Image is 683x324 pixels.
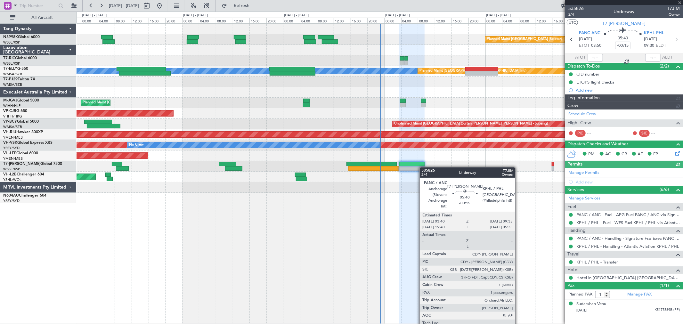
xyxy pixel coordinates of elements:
span: ETOT [579,43,590,49]
a: WIHH/HLP [3,103,21,108]
span: ALDT [662,54,673,61]
a: PANC / ANC - Handling - Signature Fso Exec PANC / ANC [576,236,680,241]
span: 09:30 [644,43,654,49]
div: 12:00 [435,18,452,23]
span: Pax [567,282,574,289]
div: Planned Maint [GEOGRAPHIC_DATA] (Seletar) [83,98,158,108]
span: [DATE] [576,308,587,313]
a: KPHL / PHL - Fuel - WFS Fuel KPHL / PHL via Atlantic Aviation (EJ Asia Only) [576,220,680,225]
span: T7JIM [667,5,680,12]
div: 00:00 [384,18,401,23]
a: VP-CJRG-650 [3,109,27,113]
div: Underway [614,9,635,15]
div: 16:00 [249,18,266,23]
div: Planned Maint [GEOGRAPHIC_DATA] (Seletar) [487,35,562,44]
span: [DATE] - [DATE] [109,3,139,9]
div: CID number [576,71,599,77]
a: WMSA/SZB [3,82,22,87]
span: (1/1) [660,282,669,289]
span: VH-L2B [3,173,17,176]
a: YSHL/WOL [3,177,21,182]
a: T7-PJ29Falcon 7X [3,77,35,81]
a: Hotel in [GEOGRAPHIC_DATA] [GEOGRAPHIC_DATA] [576,275,680,280]
a: VHHH/HKG [3,114,22,119]
span: CR [622,151,627,158]
div: 20:00 [468,18,485,23]
span: VH-RIU [3,130,16,134]
a: T7-[PERSON_NAME]Global 7500 [3,162,62,166]
span: M-JGVJ [3,99,17,102]
a: Manage Services [568,195,600,202]
span: Fuel [567,203,576,211]
span: (2/2) [660,63,669,69]
div: 04:00 [199,18,216,23]
div: 16:00 [553,18,570,23]
span: VP-BCY [3,120,17,124]
div: 08:00 [115,18,132,23]
a: N8998KGlobal 6000 [3,35,40,39]
span: T7-[PERSON_NAME] [3,162,40,166]
div: 04:00 [401,18,418,23]
a: WSSL/XSP [3,40,20,45]
div: [DATE] - [DATE] [183,13,208,18]
div: 20:00 [367,18,384,23]
span: Travel [567,251,579,258]
div: No Crew [129,140,144,150]
div: 12:00 [132,18,149,23]
div: 04:00 [300,18,317,23]
span: [DATE] [644,36,657,43]
div: 00:00 [81,18,98,23]
a: Manage PAX [627,291,652,298]
div: Planned Maint [GEOGRAPHIC_DATA] ([GEOGRAPHIC_DATA] Intl) [419,66,526,76]
a: WSSL/XSP [3,61,20,66]
span: T7-PJ29 [3,77,18,81]
a: VH-RIUHawker 800XP [3,130,43,134]
span: AC [605,151,611,158]
span: VH-VSK [3,141,17,145]
span: (6/6) [660,186,669,193]
span: Dispatch To-Dos [567,63,600,70]
a: VP-BCYGlobal 5000 [3,120,39,124]
span: N604AU [3,194,19,198]
a: KPHL / PHL - Transfer [576,259,618,265]
div: Unplanned Maint [GEOGRAPHIC_DATA] (Sultan [PERSON_NAME] [PERSON_NAME] - Subang) [394,119,548,129]
div: 00:00 [485,18,502,23]
div: 08:00 [317,18,334,23]
div: 20:00 [266,18,283,23]
div: 00:00 [182,18,199,23]
a: VH-L2BChallenger 604 [3,173,44,176]
div: 08:00 [519,18,536,23]
a: WMSA/SZB [3,72,22,77]
label: Planned PAX [568,291,592,298]
div: Add new [576,87,680,93]
a: M-JGVJGlobal 5000 [3,99,39,102]
div: 12:00 [334,18,351,23]
a: N604AUChallenger 604 [3,194,46,198]
span: Refresh [228,4,255,8]
a: PANC / ANC - Fuel - AEG Fuel PANC / ANC via Signature (EJ Asia Only) [576,212,680,217]
span: Services [567,186,584,194]
div: 08:00 [418,18,435,23]
a: VH-LEPGlobal 6000 [3,151,38,155]
span: All Aircraft [17,15,68,20]
span: 05:40 [618,35,628,42]
a: VH-VSKGlobal Express XRS [3,141,53,145]
div: [DATE] - [DATE] [385,13,410,18]
span: K5177589B (PP) [655,307,680,313]
a: YSSY/SYD [3,146,20,150]
a: YSSY/SYD [3,198,20,203]
div: 20:00 [165,18,182,23]
a: YMEN/MEB [3,156,23,161]
span: 03:50 [591,43,602,49]
span: [DATE] [579,36,592,43]
button: Refresh [219,1,257,11]
a: YMEN/MEB [3,135,23,140]
input: Trip Number [20,1,56,11]
span: FP [653,151,658,158]
a: KPHL / PHL - Handling - Atlantic Aviation KPHL / PHL [576,244,679,249]
span: VH-LEP [3,151,16,155]
div: 08:00 [216,18,233,23]
span: Hotel [567,266,578,274]
button: All Aircraft [7,12,69,23]
span: ATOT [575,54,586,61]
